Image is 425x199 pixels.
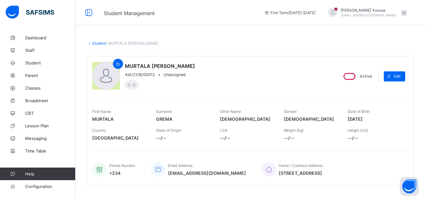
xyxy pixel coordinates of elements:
[279,170,323,176] span: [STREET_ADDRESS]
[109,163,135,168] span: Phone Number
[25,184,75,189] span: Configuration
[156,128,181,133] span: State of Origin
[6,6,54,19] img: safsims
[220,109,241,114] span: Other Name
[264,10,316,15] span: session/term information
[168,163,193,168] span: Email Address
[322,8,410,18] div: Adam YunusaYunusa
[341,13,396,17] span: [EMAIL_ADDRESS][DOMAIN_NAME]
[284,128,304,133] span: Weight (kg)
[106,41,158,46] span: / MURTALA [PERSON_NAME]
[92,116,147,122] span: MURTALA
[284,135,338,141] span: --/--
[348,109,370,114] span: Date of Birth
[25,98,75,103] span: Broadsheet
[348,128,368,133] span: Height (cm)
[104,10,155,16] span: Student Management
[125,63,195,69] span: MURTALA [PERSON_NAME]
[25,86,75,91] span: Classes
[400,177,419,196] button: Open asap
[156,116,210,122] span: GREMA
[25,48,75,53] span: Staff
[25,111,75,116] span: CBT
[164,72,186,77] span: Unassigned
[220,128,227,133] span: LGA
[348,135,402,141] span: --/--
[156,109,172,114] span: Surname
[168,170,246,176] span: [EMAIL_ADDRESS][DOMAIN_NAME]
[348,116,402,122] span: [DATE]
[92,109,111,114] span: First Name
[25,60,75,65] span: Student
[220,135,274,141] span: --/--
[125,72,155,77] span: AIA/21/B/00012
[92,41,106,46] a: Student
[92,135,147,141] span: [GEOGRAPHIC_DATA]
[156,135,210,141] span: --/--
[279,163,323,168] span: Home / Contract Address
[220,116,274,122] span: [DEMOGRAPHIC_DATA]
[25,73,75,78] span: Parent
[360,74,372,79] span: Active
[25,123,75,128] span: Lesson Plan
[284,116,338,122] span: [DEMOGRAPHIC_DATA]
[25,171,75,176] span: Help
[394,74,400,79] span: Edit
[341,8,396,13] span: [PERSON_NAME] Yunusa
[25,148,75,153] span: Time Table
[92,128,106,133] span: Country
[109,170,135,176] span: +234
[25,35,75,40] span: Dashboard
[25,136,75,141] span: Messaging
[284,109,297,114] span: Gender
[125,72,195,77] div: •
